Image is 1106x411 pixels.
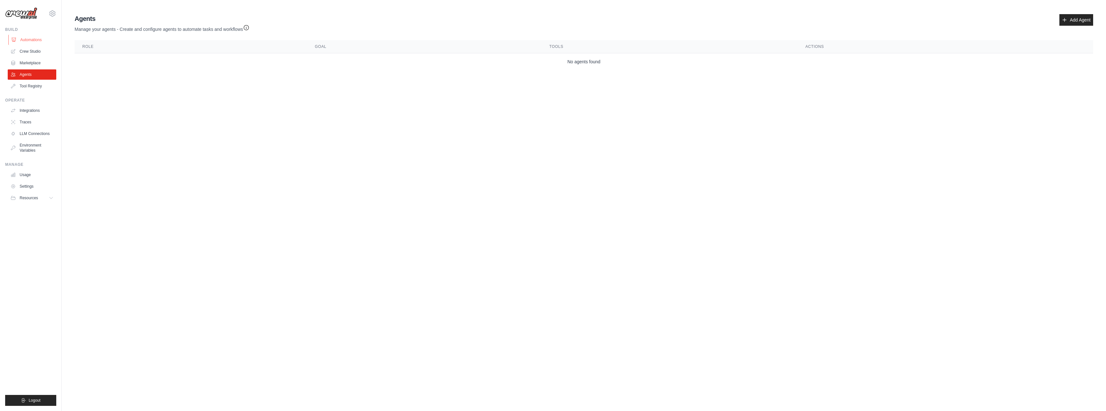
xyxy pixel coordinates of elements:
div: Operate [5,98,56,103]
td: No agents found [75,53,1093,70]
button: Logout [5,395,56,406]
a: Automations [8,35,57,45]
th: Goal [307,40,541,53]
a: Traces [8,117,56,127]
span: Resources [20,195,38,201]
a: Integrations [8,105,56,116]
th: Actions [798,40,1093,53]
a: Crew Studio [8,46,56,57]
button: Resources [8,193,56,203]
a: Marketplace [8,58,56,68]
a: LLM Connections [8,129,56,139]
div: Manage [5,162,56,167]
span: Logout [29,398,41,403]
img: Logo [5,7,37,20]
a: Environment Variables [8,140,56,156]
a: Tool Registry [8,81,56,91]
a: Usage [8,170,56,180]
div: Build [5,27,56,32]
th: Role [75,40,307,53]
a: Settings [8,181,56,192]
a: Agents [8,69,56,80]
a: Add Agent [1059,14,1093,26]
th: Tools [542,40,798,53]
h2: Agents [75,14,249,23]
p: Manage your agents - Create and configure agents to automate tasks and workflows [75,23,249,32]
